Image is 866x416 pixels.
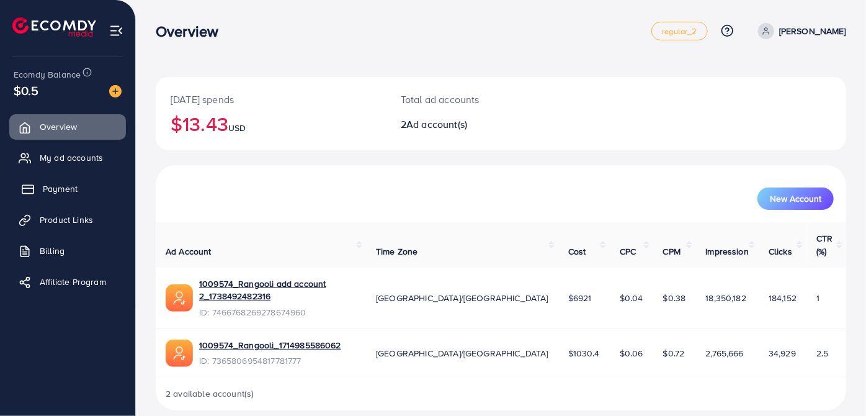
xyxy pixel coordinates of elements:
span: Product Links [40,214,93,226]
p: [DATE] spends [171,92,371,107]
span: CPC [620,245,636,258]
span: $0.72 [663,347,685,359]
span: 2 available account(s) [166,387,254,400]
p: Total ad accounts [401,92,543,107]
a: Overview [9,114,126,139]
span: Ecomdy Balance [14,68,81,81]
img: menu [109,24,123,38]
a: regular_2 [651,22,707,40]
span: My ad accounts [40,151,103,164]
span: Affiliate Program [40,276,106,288]
span: Clicks [769,245,792,258]
span: [GEOGRAPHIC_DATA]/[GEOGRAPHIC_DATA] [376,292,548,304]
a: Billing [9,238,126,263]
span: $1030.4 [568,347,600,359]
span: ID: 7466768269278674960 [199,306,356,319]
span: Overview [40,120,77,133]
span: $0.04 [620,292,643,304]
span: 2,765,666 [706,347,744,359]
span: Cost [568,245,586,258]
h3: Overview [156,22,228,40]
span: New Account [770,194,821,203]
iframe: Chat [813,360,857,407]
button: New Account [757,188,834,210]
span: Billing [40,245,65,257]
span: CPM [663,245,681,258]
span: 18,350,182 [706,292,747,304]
span: Ad account(s) [406,117,467,131]
img: ic-ads-acc.e4c84228.svg [166,340,193,367]
span: regular_2 [662,27,697,35]
img: image [109,85,122,97]
a: Payment [9,176,126,201]
a: 1009574_Rangooli_1714985586062 [199,339,341,351]
p: [PERSON_NAME] [779,24,846,38]
span: 2.5 [816,347,828,359]
a: Product Links [9,207,126,232]
span: CTR (%) [816,232,833,257]
img: ic-ads-acc.e4c84228.svg [166,284,193,312]
span: USD [228,122,246,134]
h2: $13.43 [171,112,371,135]
span: 1 [816,292,819,304]
span: ID: 7365806954817781777 [199,355,341,367]
a: My ad accounts [9,145,126,170]
span: $0.06 [620,347,643,359]
img: logo [12,17,96,37]
span: Payment [43,183,78,195]
h2: 2 [401,119,543,130]
span: [GEOGRAPHIC_DATA]/[GEOGRAPHIC_DATA] [376,347,548,359]
span: Time Zone [376,245,417,258]
a: 1009574_Rangooli add account 2_1738492482316 [199,278,356,303]
span: 184,152 [769,292,797,304]
span: Ad Account [166,245,212,258]
span: $0.5 [14,81,39,99]
span: $0.38 [663,292,686,304]
span: $6921 [568,292,592,304]
span: Impression [706,245,749,258]
a: Affiliate Program [9,269,126,294]
span: 34,929 [769,347,796,359]
a: [PERSON_NAME] [753,23,846,39]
